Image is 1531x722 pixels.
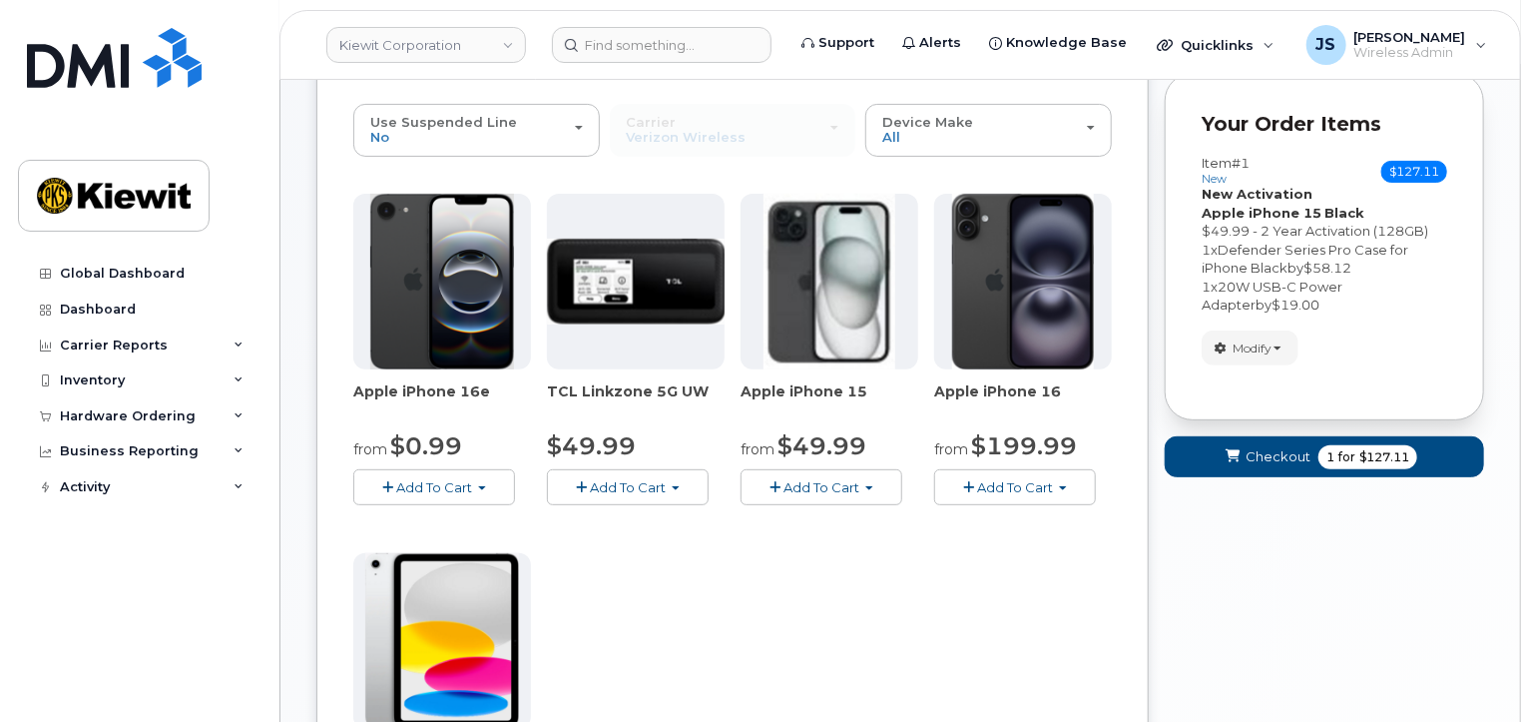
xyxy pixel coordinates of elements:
small: from [741,440,774,458]
span: Use Suspended Line [370,114,517,130]
span: [PERSON_NAME] [1354,29,1466,45]
a: Support [787,23,888,63]
span: Add To Cart [397,479,473,495]
span: for [1334,448,1359,466]
button: Add To Cart [934,469,1096,504]
strong: Black [1324,205,1364,221]
h3: Item [1202,156,1250,185]
div: Jesse Sueper [1292,25,1501,65]
div: x by [1202,278,1447,315]
div: Apple iPhone 15 [741,381,918,421]
span: 20W USB-C Power Adapter [1202,279,1342,314]
input: Find something... [552,27,771,63]
strong: New Activation [1202,186,1312,202]
span: Add To Cart [591,479,667,495]
a: Kiewit Corporation [326,27,526,63]
button: Add To Cart [547,469,709,504]
span: $58.12 [1303,260,1351,276]
span: Device Make [882,114,973,130]
span: 1 [1202,279,1211,295]
button: Use Suspended Line No [353,104,600,156]
span: Wireless Admin [1354,45,1466,61]
a: Knowledge Base [975,23,1141,63]
span: Defender Series Pro Case for iPhone Black [1202,242,1408,277]
p: Your Order Items [1202,110,1447,139]
img: iphone16e.png [370,194,514,369]
img: iphone_16_plus.png [952,194,1093,369]
span: All [882,129,900,145]
span: $199.99 [971,431,1077,460]
button: Checkout 1 for $127.11 [1165,436,1484,477]
img: iphone15.jpg [764,194,896,369]
span: Support [818,33,874,53]
span: $127.11 [1359,448,1409,466]
span: Alerts [919,33,961,53]
small: from [934,440,968,458]
span: $49.99 [547,431,636,460]
span: $49.99 [777,431,866,460]
span: 1 [1326,448,1334,466]
span: Add To Cart [784,479,860,495]
button: Modify [1202,331,1298,365]
span: Add To Cart [978,479,1054,495]
div: x by [1202,241,1447,278]
span: Modify [1233,340,1272,358]
button: Add To Cart [741,469,902,504]
a: Alerts [888,23,975,63]
span: Quicklinks [1181,37,1254,53]
img: linkzone5g.png [547,239,725,325]
div: $49.99 - 2 Year Activation (128GB) [1202,222,1447,241]
strong: Apple iPhone 15 [1202,205,1321,221]
iframe: Messenger Launcher [1444,635,1516,707]
span: $19.00 [1272,297,1319,313]
div: Apple iPhone 16e [353,381,531,421]
div: Apple iPhone 16 [934,381,1112,421]
small: from [353,440,387,458]
span: $0.99 [390,431,462,460]
button: Device Make All [865,104,1112,156]
small: new [1202,172,1227,186]
span: Checkout [1246,447,1310,466]
span: JS [1316,33,1336,57]
span: #1 [1232,155,1250,171]
span: No [370,129,389,145]
span: 1 [1202,242,1211,258]
button: Add To Cart [353,469,515,504]
div: TCL Linkzone 5G UW [547,381,725,421]
span: $127.11 [1381,161,1447,183]
div: Quicklinks [1143,25,1288,65]
span: Knowledge Base [1006,33,1127,53]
